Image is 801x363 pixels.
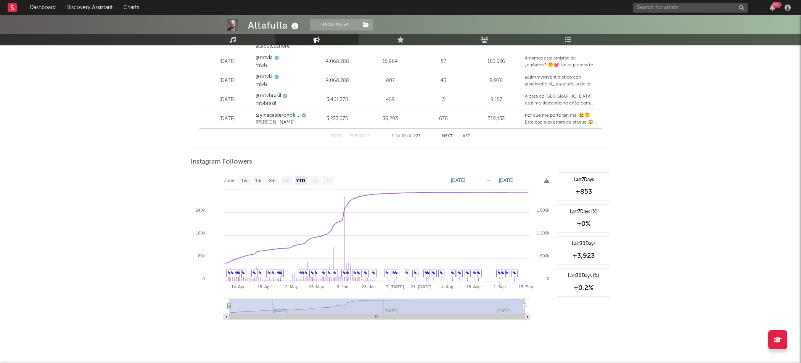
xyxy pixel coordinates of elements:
a: ✎ [405,271,409,275]
text: 23. Jun [362,284,376,289]
a: ✎ [327,271,331,275]
div: 183,526 [472,58,521,66]
div: mtvbrasil [256,100,309,108]
span: of [407,135,412,138]
text: 26. May [309,284,324,289]
div: Last 7 Days (%) [561,209,606,215]
button: Next [442,134,453,138]
a: ✎ [301,271,305,275]
a: ✎ [392,271,396,275]
a: ✎ [258,271,262,275]
button: Tracking [310,19,358,31]
a: ✎ [237,271,240,275]
text: 0 [547,276,549,281]
div: 4,068,288 [313,58,362,66]
a: ✎ [333,271,336,275]
a: ✎ [346,271,349,275]
a: ✎ [372,271,375,275]
div: ¡@jimmysirvent platicó con @jackyoficial_ y @altafulla de lo que se viene en el episodio [PERSON_... [525,74,598,88]
a: ✎ [413,271,417,275]
text: 600k [540,254,549,258]
a: ✎ [364,271,367,275]
a: ✎ [505,271,508,275]
a: ✎ [357,271,360,275]
a: @mtvla [256,73,273,81]
div: 3 [419,96,468,104]
div: 807 [366,77,415,85]
div: 1 10 223 [385,132,427,141]
a: ✎ [310,271,314,275]
div: [DATE] [203,58,252,66]
text: 21. [DATE] [411,284,431,289]
div: 99 + [772,2,782,8]
a: ✎ [299,271,302,275]
input: Search for artists [633,3,748,13]
a: ✎ [314,271,318,275]
a: ✎ [477,271,480,275]
div: Altafulla [248,19,301,32]
div: 36,293 [366,115,415,123]
a: ✎ [241,271,245,275]
a: ✎ [227,271,231,275]
div: 4,068,288 [313,77,362,85]
text: 1w [241,178,248,183]
button: First [331,134,342,138]
text: 1 200k [537,231,550,235]
text: 240k [196,208,205,212]
div: Last 30 Days [561,241,606,247]
a: ✎ [253,271,256,275]
div: Amamos esta amistad de ¿cuñados? 🤔💓 No te pierdas todo el chisme en #MTVAcaShore martes 10pm 🇲🇽 /... [525,55,598,69]
div: [DATE] [203,77,252,85]
text: 15. Sep [519,284,533,289]
a: ✎ [394,271,398,275]
a: ✎ [451,271,454,275]
text: 7. [DATE] [386,284,404,289]
text: 9. Jun [337,284,348,289]
button: 99+ [770,5,775,11]
a: ✎ [513,271,516,275]
div: +0 % [561,219,606,228]
div: acapulcoshore [256,43,309,50]
div: 15,964 [366,58,415,66]
a: @mtvbrasil [256,92,281,100]
text: 80k [198,254,205,258]
button: Last [460,134,470,138]
div: A casa do [GEOGRAPHIC_DATA] está me deixando no chão com essas festas.💥 @Altafulla, ensina o regg... [525,93,598,107]
text: [DATE] [451,178,465,183]
a: @yinacalderonoficial [256,112,300,119]
text: 0 [203,276,205,281]
div: 43 [419,77,468,85]
a: ✎ [426,271,430,275]
button: Previous [349,134,370,138]
a: ✎ [473,271,476,275]
a: ✎ [271,271,275,275]
a: ✎ [458,271,461,275]
text: 1y [312,178,317,183]
div: 670 [419,115,468,123]
a: ✎ [267,271,271,275]
a: ✎ [322,271,325,275]
a: ✎ [235,271,238,275]
div: +0.2 % [561,283,606,292]
a: @mtvla [256,54,273,62]
div: 9,157 [472,96,521,104]
a: ✎ [230,271,234,275]
text: [DATE] [499,178,513,183]
a: ✎ [497,271,501,275]
div: [PERSON_NAME] [256,119,309,127]
text: 6m [283,178,290,183]
a: ✎ [353,271,357,275]
a: ✎ [439,271,443,275]
div: 87 [419,58,468,66]
a: ✎ [304,271,308,275]
text: 1 800k [537,208,550,212]
a: ✎ [343,271,346,275]
div: +853 [561,187,606,196]
text: 1m [255,178,262,183]
div: [DATE] [203,115,252,123]
div: [DATE] [203,96,252,104]
text: 28. Apr [257,284,271,289]
a: ✎ [425,271,428,275]
text: Zoom [224,178,236,183]
div: mtvla [256,81,309,88]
